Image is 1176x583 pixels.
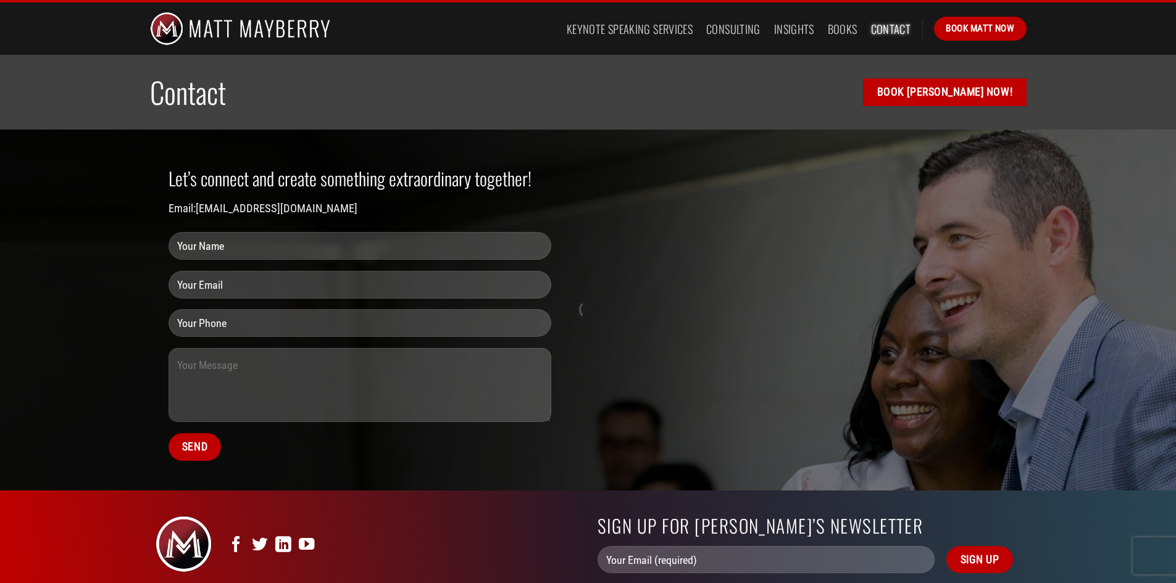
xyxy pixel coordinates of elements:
a: [EMAIL_ADDRESS][DOMAIN_NAME] [196,202,357,215]
form: Contact form [169,232,551,471]
a: Books [828,18,857,40]
img: Matt Mayberry [150,2,331,55]
a: Contact [871,18,911,40]
a: Consulting [706,18,761,40]
span: Book [PERSON_NAME] Now! [877,83,1012,101]
span: Book Matt Now [946,21,1014,36]
a: Follow on LinkedIn [275,537,291,554]
form: Contact form [598,546,1027,574]
a: Follow on Twitter [252,537,267,554]
a: Book [PERSON_NAME] Now! [863,78,1026,106]
input: Sign Up [946,546,1013,574]
h2: Sign up for [PERSON_NAME]’s Newsletter [598,515,1027,537]
input: Your Email (required) [598,546,935,574]
a: Keynote Speaking Services [567,18,693,40]
input: Your Phone [169,309,551,337]
p: Email: [169,199,551,217]
input: Your Email [169,271,551,299]
span: Contact [150,70,226,114]
a: Follow on YouTube [299,537,314,554]
h2: Let’s connect and create something extraordinary together! [169,167,551,190]
a: Follow on Facebook [228,537,244,554]
a: Book Matt Now [934,17,1026,40]
input: Send [169,433,222,461]
input: Your Name [169,232,551,260]
a: Insights [774,18,814,40]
